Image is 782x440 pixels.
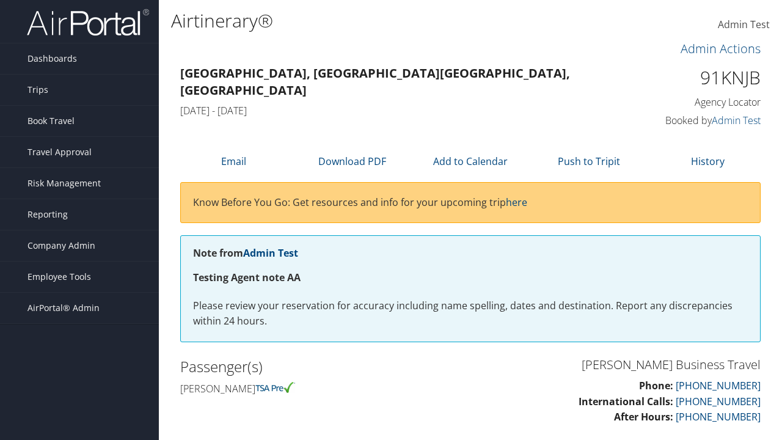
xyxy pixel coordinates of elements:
[629,65,761,90] h1: 91KNJB
[639,379,673,392] strong: Phone:
[27,137,92,167] span: Travel Approval
[171,8,570,34] h1: Airtinerary®
[255,382,295,393] img: tsa-precheck.png
[27,199,68,230] span: Reporting
[193,246,298,260] strong: Note from
[180,356,461,377] h2: Passenger(s)
[193,298,748,329] p: Please review your reservation for accuracy including name spelling, dates and destination. Repor...
[180,104,611,117] h4: [DATE] - [DATE]
[243,246,298,260] a: Admin Test
[27,43,77,74] span: Dashboards
[27,168,101,199] span: Risk Management
[27,106,75,136] span: Book Travel
[676,379,761,392] a: [PHONE_NUMBER]
[221,155,246,168] a: Email
[27,8,149,37] img: airportal-logo.png
[629,114,761,127] h4: Booked by
[480,356,761,373] h3: [PERSON_NAME] Business Travel
[27,293,100,323] span: AirPortal® Admin
[180,382,461,395] h4: [PERSON_NAME]
[676,410,761,424] a: [PHONE_NUMBER]
[629,95,761,109] h4: Agency Locator
[180,65,570,98] strong: [GEOGRAPHIC_DATA], [GEOGRAPHIC_DATA] [GEOGRAPHIC_DATA], [GEOGRAPHIC_DATA]
[579,395,673,408] strong: International Calls:
[614,410,673,424] strong: After Hours:
[27,262,91,292] span: Employee Tools
[506,196,527,209] a: here
[558,155,620,168] a: Push to Tripit
[318,155,386,168] a: Download PDF
[691,155,725,168] a: History
[193,271,301,284] strong: Testing Agent note AA
[676,395,761,408] a: [PHONE_NUMBER]
[433,155,508,168] a: Add to Calendar
[27,75,48,105] span: Trips
[718,6,770,44] a: Admin Test
[718,18,770,31] span: Admin Test
[27,230,95,261] span: Company Admin
[712,114,761,127] a: Admin Test
[681,40,761,57] a: Admin Actions
[193,195,748,211] p: Know Before You Go: Get resources and info for your upcoming trip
